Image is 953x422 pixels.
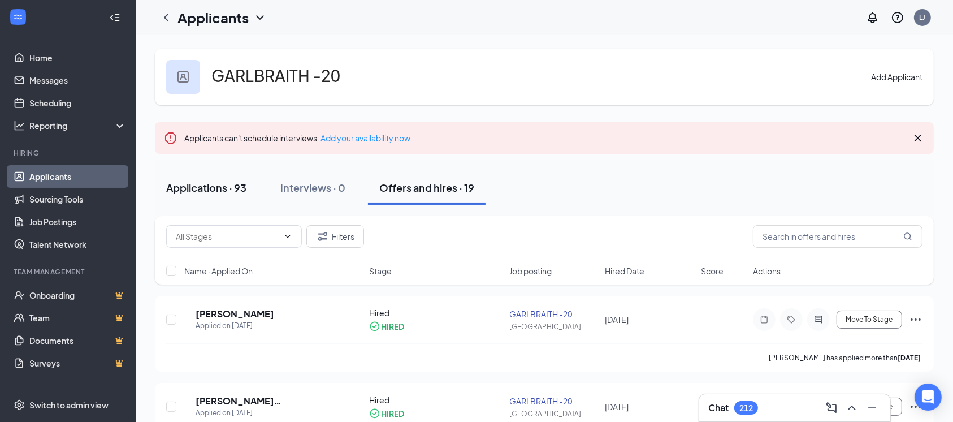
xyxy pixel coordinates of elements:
span: Name · Applied On [184,265,253,277]
button: ComposeMessage [822,399,841,417]
h1: Applicants [177,8,249,27]
span: Job posting [509,265,552,277]
a: TeamCrown [29,307,126,329]
svg: Filter [316,230,330,243]
svg: Notifications [866,11,880,24]
a: Sourcing Tools [29,188,126,210]
a: Add your availability now [320,133,410,143]
svg: ChevronLeft [159,11,173,24]
svg: ChevronDown [283,232,292,241]
div: LJ [920,12,926,22]
a: Applicants [29,165,126,188]
svg: Analysis [14,120,25,131]
span: Actions [753,265,781,277]
svg: WorkstreamLogo [12,11,24,23]
img: user icon [177,71,189,83]
div: Team Management [14,267,124,277]
button: Add Applicant [871,71,922,83]
div: HIRED [381,321,404,332]
a: Scheduling [29,92,126,114]
input: Search in offers and hires [753,225,922,248]
div: Applied on [DATE] [196,320,274,331]
h5: [PERSON_NAME] [PERSON_NAME] [196,395,323,407]
svg: ChevronDown [253,11,267,24]
div: Hired [369,307,503,318]
h5: [PERSON_NAME] [196,308,274,320]
div: Hired [369,394,503,406]
a: Home [29,46,126,69]
svg: ComposeMessage [825,401,838,415]
div: Switch to admin view [29,399,109,411]
div: GARLBRAITH -20 [509,395,598,407]
div: [GEOGRAPHIC_DATA] [509,322,598,331]
svg: Ellipses [909,313,922,326]
div: Interviews · 0 [280,180,345,195]
span: Score [701,265,724,277]
button: Minimize [863,399,881,417]
svg: Collapse [109,12,120,23]
p: [PERSON_NAME] has applied more than . [769,353,922,363]
span: Hired Date [605,265,645,277]
div: HIRED [381,408,404,419]
a: SurveysCrown [29,352,126,374]
svg: ActiveChat [812,315,825,324]
button: ChevronUp [843,399,861,417]
svg: ChevronUp [845,401,859,415]
svg: CheckmarkCircle [369,321,380,332]
svg: Settings [14,399,25,411]
svg: Note [757,315,771,324]
button: Move To Stage [837,311,902,329]
input: All Stages [176,230,279,243]
svg: Tag [785,315,798,324]
div: Reporting [29,120,127,131]
a: DocumentsCrown [29,329,126,352]
span: Move To Stage [846,316,893,324]
div: GARLBRAITH -20 [509,308,598,320]
div: 212 [739,403,753,413]
div: Hiring [14,148,124,158]
b: [DATE] [898,354,921,362]
div: Applied on [DATE] [196,407,323,419]
a: Talent Network [29,233,126,256]
span: [DATE] [605,315,629,325]
div: Applications · 93 [166,180,246,195]
a: Messages [29,69,126,92]
h3: GARLBRAITH -20 [211,66,340,85]
svg: QuestionInfo [891,11,904,24]
svg: Ellipses [909,400,922,414]
div: Offers and hires · 19 [379,180,474,195]
span: Stage [369,265,392,277]
div: Payroll [14,386,124,395]
button: Filter Filters [306,225,364,248]
span: [DATE] [605,402,629,412]
svg: CheckmarkCircle [369,408,380,419]
a: Job Postings [29,210,126,233]
a: OnboardingCrown [29,284,126,307]
svg: Cross [911,131,925,145]
svg: Minimize [865,401,879,415]
div: Open Intercom Messenger [915,384,942,411]
svg: Error [164,131,177,145]
div: [GEOGRAPHIC_DATA] [509,409,598,419]
h3: Chat [708,402,729,414]
svg: MagnifyingGlass [903,232,912,241]
span: Applicants can't schedule interviews. [184,133,410,143]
